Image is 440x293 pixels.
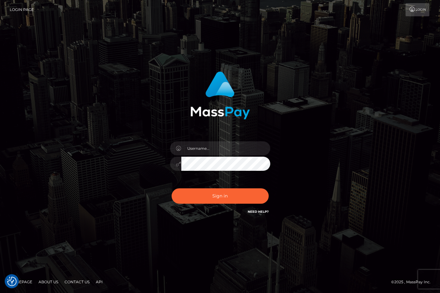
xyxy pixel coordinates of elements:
img: MassPay Login [190,71,250,119]
a: Login Page [10,3,34,16]
a: About Us [36,277,61,287]
input: Username... [181,141,270,155]
a: Need Help? [248,210,269,214]
div: © 2025 , MassPay Inc. [391,279,435,285]
a: API [93,277,105,287]
a: Homepage [7,277,35,287]
img: Revisit consent button [7,277,17,286]
button: Consent Preferences [7,277,17,286]
a: Contact Us [62,277,92,287]
button: Sign in [172,188,269,204]
a: Login [406,3,429,16]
